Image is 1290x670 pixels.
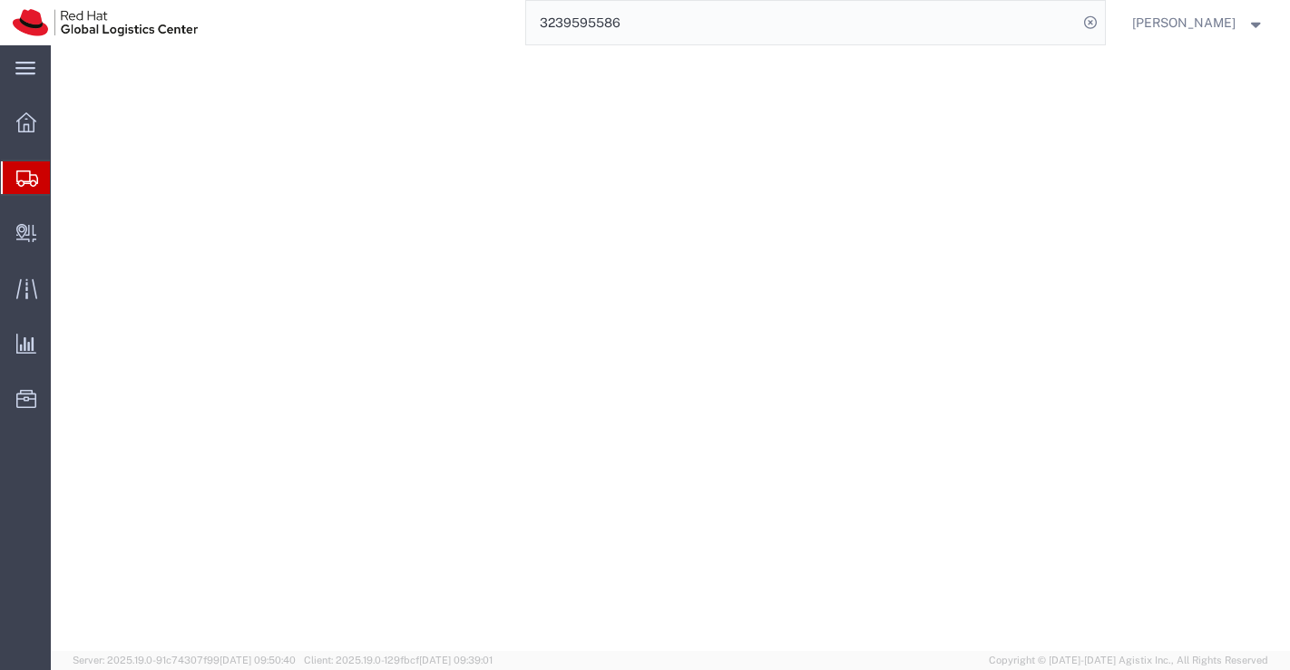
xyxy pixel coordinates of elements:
span: [DATE] 09:50:40 [220,655,296,665]
span: Copyright © [DATE]-[DATE] Agistix Inc., All Rights Reserved [989,653,1268,668]
img: logo [13,9,198,36]
button: [PERSON_NAME] [1131,12,1266,34]
span: [DATE] 09:39:01 [419,655,493,665]
span: Client: 2025.19.0-129fbcf [304,655,493,665]
span: Server: 2025.19.0-91c74307f99 [73,655,296,665]
input: Search for shipment number, reference number [526,1,1078,44]
span: Sumitra Hansdah [1132,13,1236,33]
iframe: FS Legacy Container [51,45,1290,651]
